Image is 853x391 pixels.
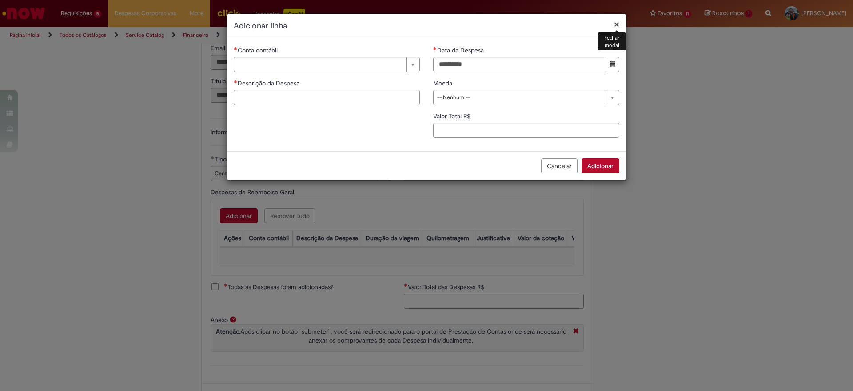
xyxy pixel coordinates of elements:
span: Moeda [433,79,454,87]
input: Data da Despesa [433,57,606,72]
span: Necessários [234,47,238,50]
span: Valor Total R$ [433,112,472,120]
span: Descrição da Despesa [238,79,301,87]
button: Adicionar [582,158,619,173]
input: Descrição da Despesa [234,90,420,105]
button: Fechar modal [614,20,619,29]
button: Cancelar [541,158,578,173]
span: Necessários [234,80,238,83]
div: Fechar modal [598,32,626,50]
button: Mostrar calendário para Data da Despesa [606,57,619,72]
span: Necessários [433,47,437,50]
span: Necessários - Conta contábil [238,46,279,54]
a: Limpar campo Conta contábil [234,57,420,72]
h2: Adicionar linha [234,20,619,32]
span: Data da Despesa [437,46,486,54]
input: Valor Total R$ [433,123,619,138]
span: -- Nenhum -- [437,90,601,105]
